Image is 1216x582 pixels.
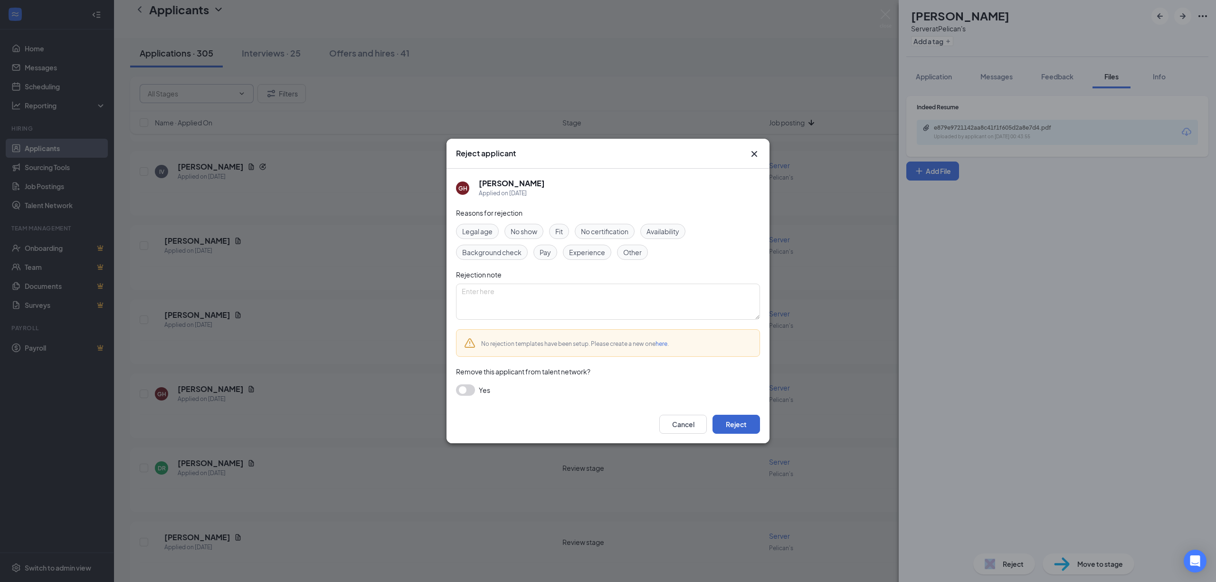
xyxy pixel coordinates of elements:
[646,226,679,237] span: Availability
[456,270,502,279] span: Rejection note
[464,337,475,349] svg: Warning
[555,226,563,237] span: Fit
[462,247,522,258] span: Background check
[456,367,590,376] span: Remove this applicant from talent network?
[458,184,467,192] div: GH
[623,247,642,258] span: Other
[1184,550,1206,572] div: Open Intercom Messenger
[479,178,545,189] h5: [PERSON_NAME]
[479,384,490,396] span: Yes
[655,340,667,347] a: here
[481,340,669,347] span: No rejection templates have been setup. Please create a new one .
[456,209,522,217] span: Reasons for rejection
[456,148,516,159] h3: Reject applicant
[479,189,545,198] div: Applied on [DATE]
[749,148,760,160] button: Close
[540,247,551,258] span: Pay
[581,226,628,237] span: No certification
[511,226,537,237] span: No show
[569,247,605,258] span: Experience
[712,415,760,434] button: Reject
[659,415,707,434] button: Cancel
[462,226,493,237] span: Legal age
[749,148,760,160] svg: Cross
